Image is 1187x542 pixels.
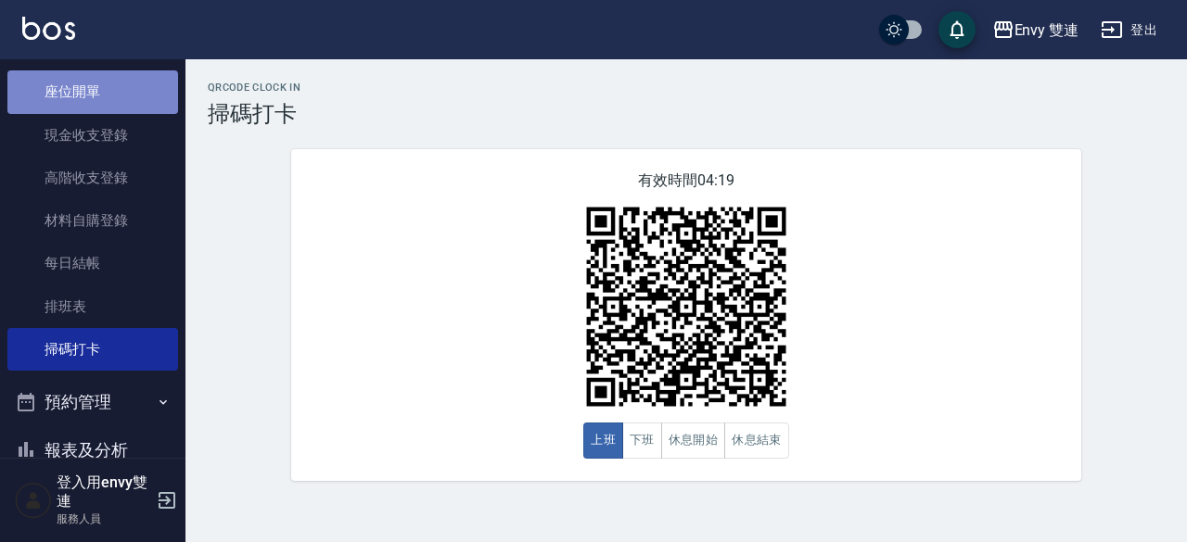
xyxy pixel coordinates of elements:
a: 高階收支登錄 [7,157,178,199]
a: 每日結帳 [7,242,178,284]
a: 掃碼打卡 [7,328,178,371]
div: Envy 雙連 [1015,19,1079,42]
a: 材料自購登錄 [7,199,178,242]
img: Logo [22,17,75,40]
button: save [938,11,976,48]
div: 有效時間 04:19 [291,149,1081,481]
a: 座位開單 [7,70,178,113]
button: 下班 [622,422,662,459]
h2: QRcode Clock In [208,82,1165,94]
button: 報表及分析 [7,426,178,474]
button: 休息結束 [724,422,789,459]
p: 服務人員 [57,510,151,527]
h3: 掃碼打卡 [208,101,1165,127]
button: 上班 [583,422,623,459]
button: 預約管理 [7,378,178,426]
button: Envy 雙連 [985,11,1087,49]
a: 排班表 [7,285,178,328]
button: 休息開始 [661,422,726,459]
h5: 登入用envy雙連 [57,473,151,510]
img: Person [15,482,52,519]
button: 登出 [1093,13,1165,47]
a: 現金收支登錄 [7,114,178,157]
